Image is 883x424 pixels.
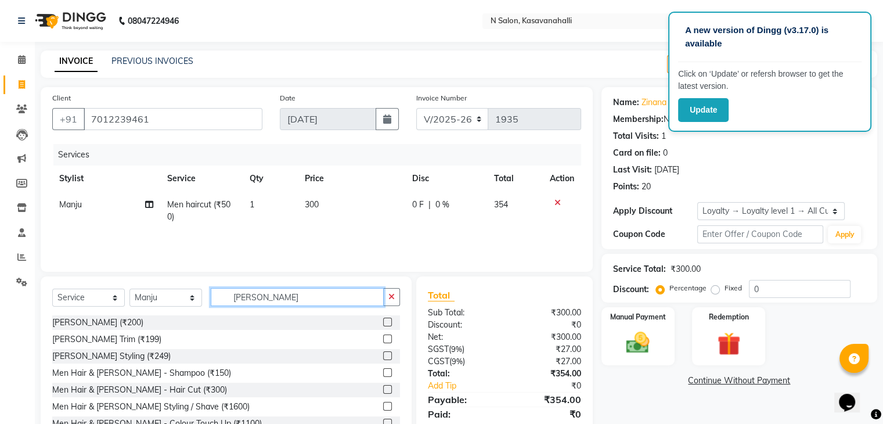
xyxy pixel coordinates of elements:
button: Create New [667,55,734,73]
span: Men haircut (₹500) [167,199,230,222]
div: [PERSON_NAME] Styling (₹249) [52,350,171,362]
div: Card on file: [613,147,661,159]
div: Paid: [419,407,504,421]
div: Membership: [613,113,664,125]
label: Date [280,93,295,103]
div: Points: [613,181,639,193]
th: Price [298,166,405,192]
label: Percentage [669,283,707,293]
a: Zinana [641,96,666,109]
label: Client [52,93,71,103]
label: Fixed [725,283,742,293]
div: 1 [661,130,666,142]
div: ₹354.00 [504,393,590,407]
img: logo [30,5,109,37]
div: 20 [641,181,651,193]
div: Total Visits: [613,130,659,142]
a: INVOICE [55,51,98,72]
div: ₹354.00 [504,368,590,380]
div: Services [53,144,590,166]
div: No Active Membership [613,113,866,125]
a: Continue Without Payment [604,375,875,387]
iframe: chat widget [834,378,871,412]
input: Search by Name/Mobile/Email/Code [84,108,262,130]
span: Total [428,289,455,301]
b: 08047224946 [128,5,179,37]
p: A new version of Dingg (v3.17.0) is available [685,24,855,50]
th: Disc [405,166,487,192]
a: PREVIOUS INVOICES [111,56,193,66]
th: Total [487,166,543,192]
div: ₹27.00 [504,355,590,368]
div: Men Hair & [PERSON_NAME] - Shampoo (₹150) [52,367,231,379]
div: ( ) [419,343,504,355]
div: Net: [419,331,504,343]
button: Apply [828,226,861,243]
div: Apply Discount [613,205,697,217]
label: Manual Payment [610,312,666,322]
span: 9% [451,344,462,354]
div: ₹300.00 [671,263,701,275]
div: ₹0 [504,407,590,421]
span: 300 [305,199,319,210]
input: Search or Scan [211,288,384,306]
span: 0 % [435,199,449,211]
div: Total: [419,368,504,380]
span: SGST [428,344,449,354]
div: 0 [663,147,668,159]
span: 0 F [412,199,424,211]
img: _gift.svg [710,329,748,358]
div: Name: [613,96,639,109]
div: Coupon Code [613,228,697,240]
div: ₹300.00 [504,307,590,319]
div: Discount: [419,319,504,331]
th: Service [160,166,243,192]
p: Click on ‘Update’ or refersh browser to get the latest version. [678,68,862,92]
div: ( ) [419,355,504,368]
input: Enter Offer / Coupon Code [697,225,824,243]
img: _cash.svg [619,329,657,356]
th: Qty [243,166,298,192]
div: Last Visit: [613,164,652,176]
div: Sub Total: [419,307,504,319]
div: Men Hair & [PERSON_NAME] Styling / Shave (₹1600) [52,401,250,413]
div: ₹300.00 [504,331,590,343]
span: Manju [59,199,82,210]
span: | [428,199,431,211]
button: +91 [52,108,85,130]
a: Add Tip [419,380,518,392]
span: 1 [250,199,254,210]
span: CGST [428,356,449,366]
div: Men Hair & [PERSON_NAME] - Hair Cut (₹300) [52,384,227,396]
div: [DATE] [654,164,679,176]
label: Invoice Number [416,93,467,103]
span: 9% [452,357,463,366]
span: 354 [494,199,508,210]
label: Redemption [709,312,749,322]
div: Payable: [419,393,504,407]
div: Service Total: [613,263,666,275]
div: [PERSON_NAME] (₹200) [52,317,143,329]
button: Update [678,98,729,122]
th: Action [543,166,581,192]
div: ₹27.00 [504,343,590,355]
div: ₹0 [518,380,589,392]
div: Discount: [613,283,649,296]
th: Stylist [52,166,160,192]
div: ₹0 [504,319,590,331]
div: [PERSON_NAME] Trim (₹199) [52,333,161,346]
